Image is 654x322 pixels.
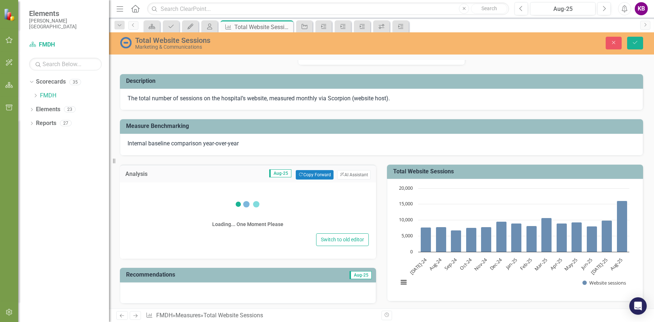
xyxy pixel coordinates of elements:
[337,170,371,180] button: AI Assistant
[126,123,639,129] h3: Measure Benchmarking
[156,312,173,319] a: FMDH
[29,41,102,49] a: FMDH
[40,92,109,100] a: FMDH
[213,221,284,228] div: Loading... One Moment Please
[496,222,507,252] path: Dec-24, 9,575. Website sessions.
[481,227,492,252] path: Nov-24, 7,843. Website sessions.
[393,168,639,175] h3: Total Website Sessions
[473,257,488,272] text: Nov-24
[146,311,376,320] div: » »
[526,226,537,252] path: Feb-25, 8,118. Website sessions.
[399,200,413,207] text: 15,000
[589,279,626,286] text: Website sessions
[126,78,639,84] h3: Description
[399,216,413,223] text: 10,000
[428,257,443,272] text: Aug-24
[29,18,102,30] small: [PERSON_NAME][GEOGRAPHIC_DATA]
[443,257,458,272] text: Sep-24
[36,119,56,128] a: Reports
[395,185,633,294] svg: Interactive chart
[4,8,16,21] img: ClearPoint Strategy
[563,257,578,273] text: May-25
[533,5,593,13] div: Aug-25
[399,185,413,191] text: 20,000
[511,224,522,252] path: Jan-25, 8,953. Website sessions.
[36,78,66,86] a: Scorecards
[541,218,552,252] path: Mar-25, 10,640. Website sessions.
[408,257,428,276] text: [DATE]-24
[64,106,76,113] div: 23
[518,257,533,272] text: Feb-25
[410,248,413,255] text: 0
[451,230,461,252] path: Sep-24, 6,826. Website sessions.
[609,257,624,272] text: Aug-25
[395,185,635,294] div: Chart. Highcharts interactive chart.
[530,2,596,15] button: Aug-25
[557,224,567,252] path: Apr-25, 9,005. Website sessions.
[466,228,477,252] path: Oct-24, 7,591. Website sessions.
[629,297,647,315] div: Open Intercom Messenger
[29,9,102,18] span: Elements
[69,79,81,85] div: 35
[481,5,497,11] span: Search
[234,23,291,32] div: Total Website Sessions
[459,257,473,271] text: Oct-24
[471,4,507,14] button: Search
[436,227,447,252] path: Aug-24, 7,791. Website sessions.
[269,169,291,177] span: Aug-25
[549,257,564,271] text: Apr-25
[533,257,548,272] text: Mar-25
[316,233,369,246] button: Switch to old editor
[488,257,504,272] text: Dec-24
[296,170,333,180] button: Copy Forward
[401,232,413,239] text: 5,000
[203,312,263,319] div: Total Website Sessions
[175,312,201,319] a: Measures
[589,257,609,276] text: [DATE]-25
[135,44,412,50] div: Marketing & Communications
[135,36,412,44] div: Total Website Sessions
[126,271,294,278] h3: Recommendations
[350,271,372,279] span: Aug-25
[579,257,594,271] text: Jun-25
[572,222,582,252] path: May-25, 9,287. Website sessions.
[602,221,612,252] path: Jul-25, 9,877. Website sessions.
[60,120,72,126] div: 27
[617,201,627,252] path: Aug-25, 16,079. Website sessions.
[635,2,648,15] button: KB
[582,280,626,286] button: Show Website sessions
[128,140,239,147] span: Internal baseline comparison year-over-year
[421,228,431,252] path: Jul-24, 7,662. Website sessions.
[504,257,518,271] text: Jan-25
[587,226,597,252] path: Jun-25, 8,049. Website sessions.
[36,105,60,114] a: Elements
[29,58,102,71] input: Search Below...
[399,277,409,287] button: View chart menu, Chart
[125,171,169,177] h3: Analysis
[120,37,132,48] img: No Information
[147,3,509,15] input: Search ClearPoint...
[128,94,635,103] p: The total number of sessions on the hospital’s website, measured monthly via Scorpion (website ho...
